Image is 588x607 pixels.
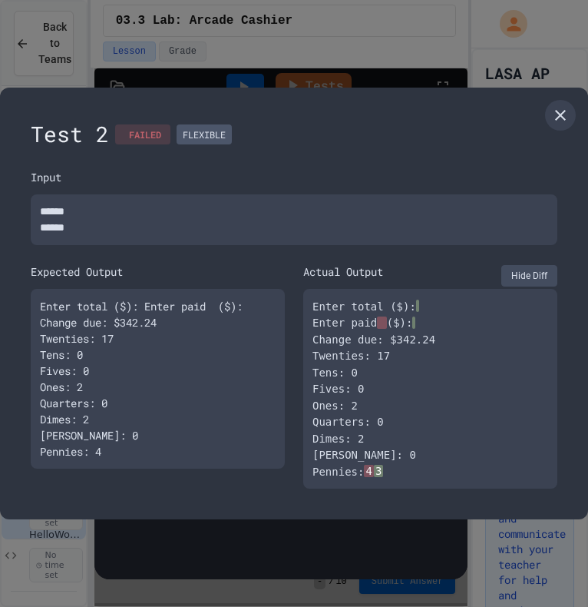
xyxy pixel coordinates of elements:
[312,317,377,329] span: Enter paid
[374,465,383,477] span: 3
[312,300,416,312] span: Enter total ($):
[31,289,285,469] div: Enter total ($): Enter paid ($): Change due: $342.24 Twenties: 17 Tens: 0 Fives: 0 Ones: 2 Quarte...
[177,124,232,144] div: FLEXIBLE
[31,264,285,280] div: Expected Output
[312,333,435,477] span: Change due: $342.24 Twenties: 17 Tens: 0 Fives: 0 Ones: 2 Quarters: 0 Dimes: 2 [PERSON_NAME]: 0 P...
[364,465,373,477] span: 4
[387,317,413,329] span: ($):
[501,265,557,287] button: Hide Diff
[31,169,557,185] div: Input
[115,124,170,144] div: FAILED
[303,264,383,280] div: Actual Output
[31,118,557,151] div: Test 2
